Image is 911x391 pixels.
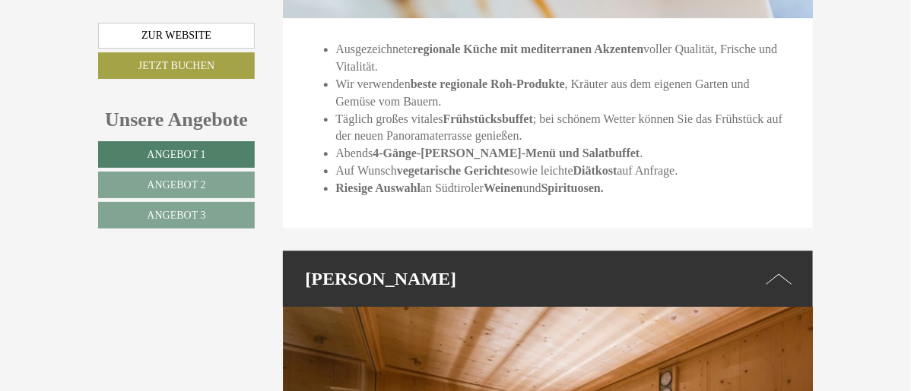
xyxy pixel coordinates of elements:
strong: Diätkost [573,164,617,177]
div: Unsere Angebote [98,106,255,134]
li: Täglich großes vitales ; bei schönem Wetter können Sie das Frühstück auf der neuen Panoramaterras... [336,111,791,146]
li: Auf Wunsch sowie leichte auf Anfrage. [336,162,791,180]
div: [PERSON_NAME] [283,251,814,307]
strong: Riesige Auswahl [336,181,421,194]
li: an Südtiroler und [336,180,791,197]
li: Ausgezeichnete voller Qualität, Frische und Vitalität. [336,41,791,76]
a: Jetzt buchen [98,52,255,79]
a: Zur Website [98,23,255,49]
li: Abends . [336,145,791,162]
strong: beste regionale Roh-Produkte [411,77,565,90]
strong: regionale Küche mit mediterranen Akzenten [413,43,644,55]
span: Angebot 1 [147,149,205,160]
strong: Spirituosen. [541,181,604,194]
span: Angebot 2 [147,179,205,191]
strong: 4-Gänge-[PERSON_NAME]-Menü und Salatbuffet [373,147,640,159]
strong: Frühstücksbuffet [443,112,533,125]
strong: vegetarische Gerichte [397,164,509,177]
strong: Weinen [484,181,523,194]
li: Wir verwenden , Kräuter aus dem eigenen Garten und Gemüse vom Bauern. [336,76,791,111]
span: Angebot 3 [147,210,205,221]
